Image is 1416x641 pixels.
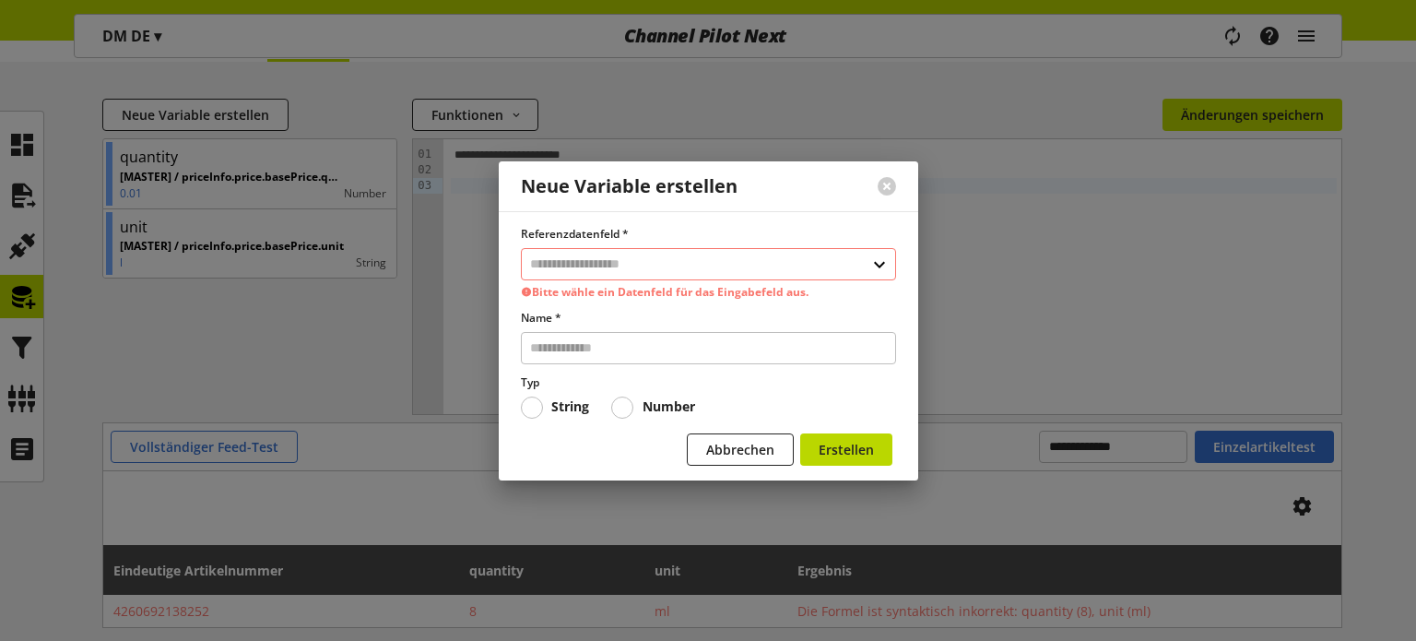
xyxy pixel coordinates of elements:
[800,433,892,466] button: Erstellen
[521,176,737,197] div: Neue Variable erstellen
[521,310,561,326] span: Name *
[687,433,794,466] button: Abbrechen
[521,374,896,391] label: Typ
[521,284,896,301] p: Bitte wähle ein Datenfeld für das Eingabefeld aus.
[819,440,874,459] span: Erstellen
[551,398,589,415] b: String
[706,440,774,459] span: Abbrechen
[643,398,695,415] b: Number
[521,226,896,243] label: Referenzdatenfeld *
